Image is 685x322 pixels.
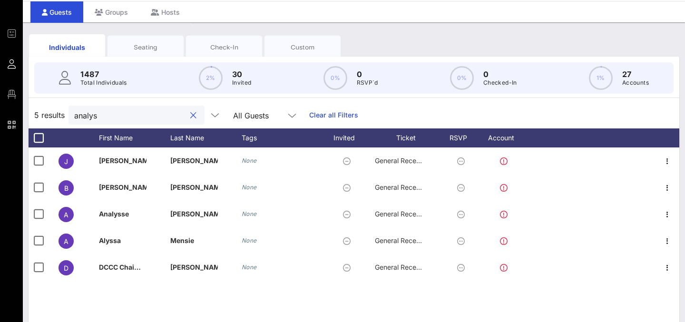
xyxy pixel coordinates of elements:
[375,236,432,244] span: General Reception
[139,1,191,23] div: Hosts
[64,237,68,245] span: A
[233,111,269,120] div: All Guests
[64,264,68,272] span: D
[323,128,375,147] div: Invited
[99,227,147,254] p: Alyssa
[242,263,257,271] i: None
[232,78,252,88] p: Invited
[170,227,218,254] p: Mensie
[242,237,257,244] i: None
[83,1,139,23] div: Groups
[190,111,196,120] button: clear icon
[64,184,68,192] span: B
[357,68,378,80] p: 0
[446,128,479,147] div: RSVP
[64,157,68,166] span: J
[309,110,358,120] a: Clear all Filters
[170,128,242,147] div: Last Name
[483,68,517,80] p: 0
[375,263,432,271] span: General Reception
[232,68,252,80] p: 30
[99,201,147,227] p: Analysse
[80,68,127,80] p: 1487
[99,254,147,281] p: DCCC Chai…
[99,128,170,147] div: First Name
[30,1,83,23] div: Guests
[64,211,68,219] span: A
[242,157,257,164] i: None
[272,43,333,52] div: Custom
[99,174,147,201] p: [PERSON_NAME]
[242,210,257,217] i: None
[479,128,532,147] div: Account
[622,78,649,88] p: Accounts
[227,106,303,125] div: All Guests
[80,78,127,88] p: Total Individuals
[34,109,65,121] span: 5 results
[622,68,649,80] p: 27
[170,174,218,201] p: [PERSON_NAME]
[483,78,517,88] p: Checked-In
[99,147,147,174] p: [PERSON_NAME]
[193,43,255,52] div: Check-In
[170,147,218,174] p: [PERSON_NAME]
[170,201,218,227] p: [PERSON_NAME]
[242,128,323,147] div: Tags
[242,184,257,191] i: None
[375,210,432,218] span: General Reception
[375,128,446,147] div: Ticket
[115,43,176,52] div: Seating
[170,254,218,281] p: [PERSON_NAME]
[375,156,432,165] span: General Reception
[375,183,432,191] span: General Reception
[357,78,378,88] p: RSVP`d
[36,42,98,52] div: Individuals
